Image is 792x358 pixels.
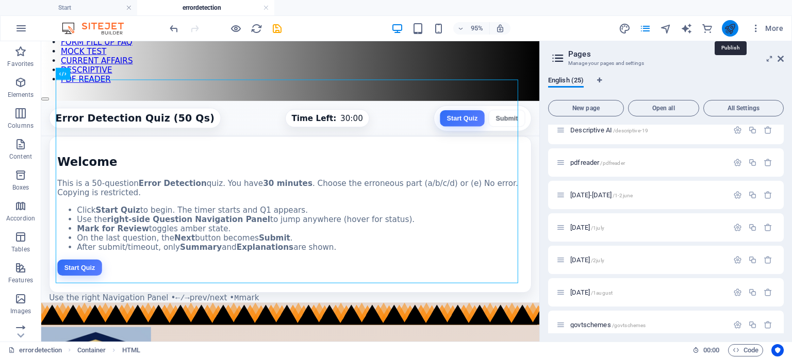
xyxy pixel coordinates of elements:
[733,223,742,232] div: Settings
[453,22,490,35] button: 95%
[12,183,29,192] p: Boxes
[633,105,695,111] span: Open all
[168,22,180,35] button: undo
[701,22,714,35] button: commerce
[613,193,633,198] span: /1-2june
[733,191,742,199] div: Settings
[77,344,140,356] nav: breadcrumb
[681,23,692,35] i: AI Writer
[733,158,742,167] div: Settings
[751,23,783,33] span: More
[711,346,712,354] span: :
[548,100,624,116] button: New page
[77,344,106,356] span: Click to select. Double-click to edit
[10,307,31,315] p: Images
[567,127,728,133] div: Descriptive AI/descriptive-19
[764,191,772,199] div: Remove
[8,276,33,284] p: Features
[748,223,757,232] div: Duplicate
[701,23,713,35] i: Commerce
[660,23,672,35] i: Navigator
[748,191,757,199] div: Duplicate
[591,258,604,263] span: /2july
[137,2,274,13] h4: errordetection
[619,23,631,35] i: Design (Ctrl+Alt+Y)
[250,22,262,35] button: reload
[570,288,613,296] span: Click to open page
[271,23,283,35] i: Save (Ctrl+S)
[570,256,604,264] span: Click to open page
[748,320,757,329] div: Duplicate
[764,288,772,297] div: Remove
[708,105,779,111] span: All Settings
[703,344,719,356] span: 00 00
[703,100,784,116] button: All Settings
[570,126,648,134] span: Click to open page
[567,321,728,328] div: govtschemes/govtschemes
[747,20,787,37] button: More
[11,245,30,253] p: Tables
[496,24,505,33] i: On resize automatically adjust zoom level to fit chosen device.
[639,23,651,35] i: Pages (Ctrl+Alt+S)
[600,160,624,166] span: /pdfreader
[619,22,631,35] button: design
[8,122,34,130] p: Columns
[568,49,784,59] h2: Pages
[764,320,772,329] div: Remove
[764,158,772,167] div: Remove
[553,105,619,111] span: New page
[660,22,672,35] button: navigator
[764,255,772,264] div: Remove
[764,126,772,134] div: Remove
[567,289,728,296] div: [DATE]/1august
[570,224,604,231] span: Click to open page
[469,22,485,35] h6: 95%
[722,20,738,37] button: publish
[591,225,604,231] span: /1july
[570,321,646,329] span: govtschemes
[591,290,613,296] span: /1august
[251,23,262,35] i: Reload page
[733,126,742,134] div: Settings
[613,128,648,133] span: /descriptive-19
[7,60,34,68] p: Favorites
[628,100,699,116] button: Open all
[764,223,772,232] div: Remove
[567,159,728,166] div: pdfreader/pdfreader
[567,192,728,198] div: [DATE]-[DATE]/1-2june
[567,224,728,231] div: [DATE]/1july
[639,22,652,35] button: pages
[570,191,633,199] span: Click to open page
[122,344,140,356] span: Click to select. Double-click to edit
[681,22,693,35] button: text_generator
[567,257,728,263] div: [DATE]/2july
[570,159,625,166] span: pdfreader
[733,344,758,356] span: Code
[748,158,757,167] div: Duplicate
[748,288,757,297] div: Duplicate
[728,344,763,356] button: Code
[748,255,757,264] div: Duplicate
[168,23,180,35] i: Undo: Change HTML (Ctrl+Z)
[8,344,62,356] a: Click to cancel selection. Double-click to open Pages
[6,214,35,223] p: Accordion
[59,22,137,35] img: Editor Logo
[612,322,646,328] span: /govtschemes
[271,22,283,35] button: save
[568,59,763,68] h3: Manage your pages and settings
[548,76,784,96] div: Language Tabs
[229,22,242,35] button: Click here to leave preview mode and continue editing
[548,74,584,89] span: English (25)
[692,344,720,356] h6: Session time
[748,126,757,134] div: Duplicate
[733,320,742,329] div: Settings
[9,152,32,161] p: Content
[8,91,34,99] p: Elements
[771,344,784,356] button: Usercentrics
[733,288,742,297] div: Settings
[733,255,742,264] div: Settings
